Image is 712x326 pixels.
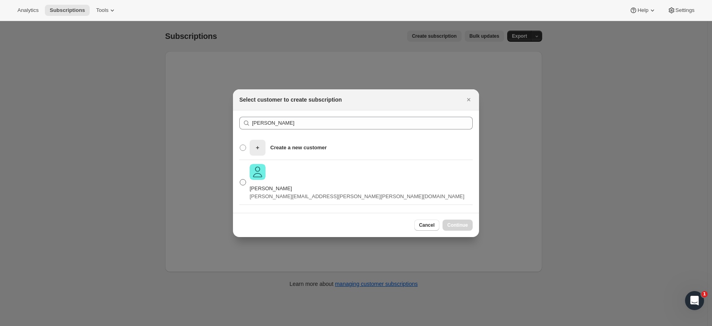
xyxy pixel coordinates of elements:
[13,5,43,16] button: Analytics
[685,291,704,310] iframe: Intercom live chat
[701,291,708,297] span: 1
[239,96,342,104] h2: Select customer to create subscription
[625,5,661,16] button: Help
[463,94,474,105] button: Close
[663,5,699,16] button: Settings
[252,117,473,129] input: Search
[414,220,439,231] button: Cancel
[250,185,464,193] p: [PERSON_NAME]
[17,7,38,14] span: Analytics
[270,144,327,152] p: Create a new customer
[637,7,648,14] span: Help
[250,193,464,201] p: [PERSON_NAME][EMAIL_ADDRESS][PERSON_NAME][PERSON_NAME][DOMAIN_NAME]
[50,7,85,14] span: Subscriptions
[91,5,121,16] button: Tools
[419,222,435,228] span: Cancel
[96,7,108,14] span: Tools
[45,5,90,16] button: Subscriptions
[675,7,695,14] span: Settings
